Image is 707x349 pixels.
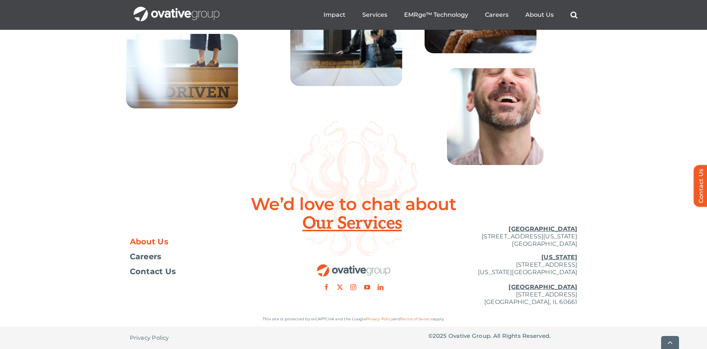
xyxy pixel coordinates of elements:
[130,238,279,245] a: About Us
[401,317,433,321] a: Terms of Service
[378,284,384,290] a: linkedin
[364,284,370,290] a: youtube
[130,238,169,245] span: About Us
[428,332,578,340] p: © Ovative Group. All Rights Reserved.
[428,225,578,248] p: [STREET_ADDRESS][US_STATE] [GEOGRAPHIC_DATA]
[323,11,345,19] a: Impact
[323,284,329,290] a: facebook
[433,332,447,339] span: 2025
[130,327,169,349] a: Privacy Policy
[509,225,577,232] u: [GEOGRAPHIC_DATA]
[366,317,393,321] a: Privacy Policy
[130,334,169,342] span: Privacy Policy
[362,11,387,19] a: Services
[316,263,391,270] a: OG_Full_horizontal_RGB
[541,254,577,261] u: [US_STATE]
[509,283,577,291] u: [GEOGRAPHIC_DATA]
[130,268,279,275] a: Contact Us
[337,284,343,290] a: twitter
[404,11,468,19] a: EMRge™ Technology
[485,11,509,19] a: Careers
[525,11,554,19] a: About Us
[428,254,578,306] p: [STREET_ADDRESS] [US_STATE][GEOGRAPHIC_DATA] [STREET_ADDRESS] [GEOGRAPHIC_DATA], IL 60661
[130,315,578,323] p: This site is protected by reCAPTCHA and the Google and apply.
[130,253,162,260] span: Careers
[303,214,405,233] span: Our Services
[130,253,279,260] a: Careers
[134,6,219,13] a: OG_Full_horizontal_WHT
[130,327,279,349] nav: Footer - Privacy Policy
[130,268,176,275] span: Contact Us
[323,3,578,27] nav: Menu
[130,238,279,275] nav: Footer Menu
[350,284,356,290] a: instagram
[447,68,544,165] img: Home – Careers 8
[126,34,238,108] img: Home – Careers 3
[570,11,578,19] a: Search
